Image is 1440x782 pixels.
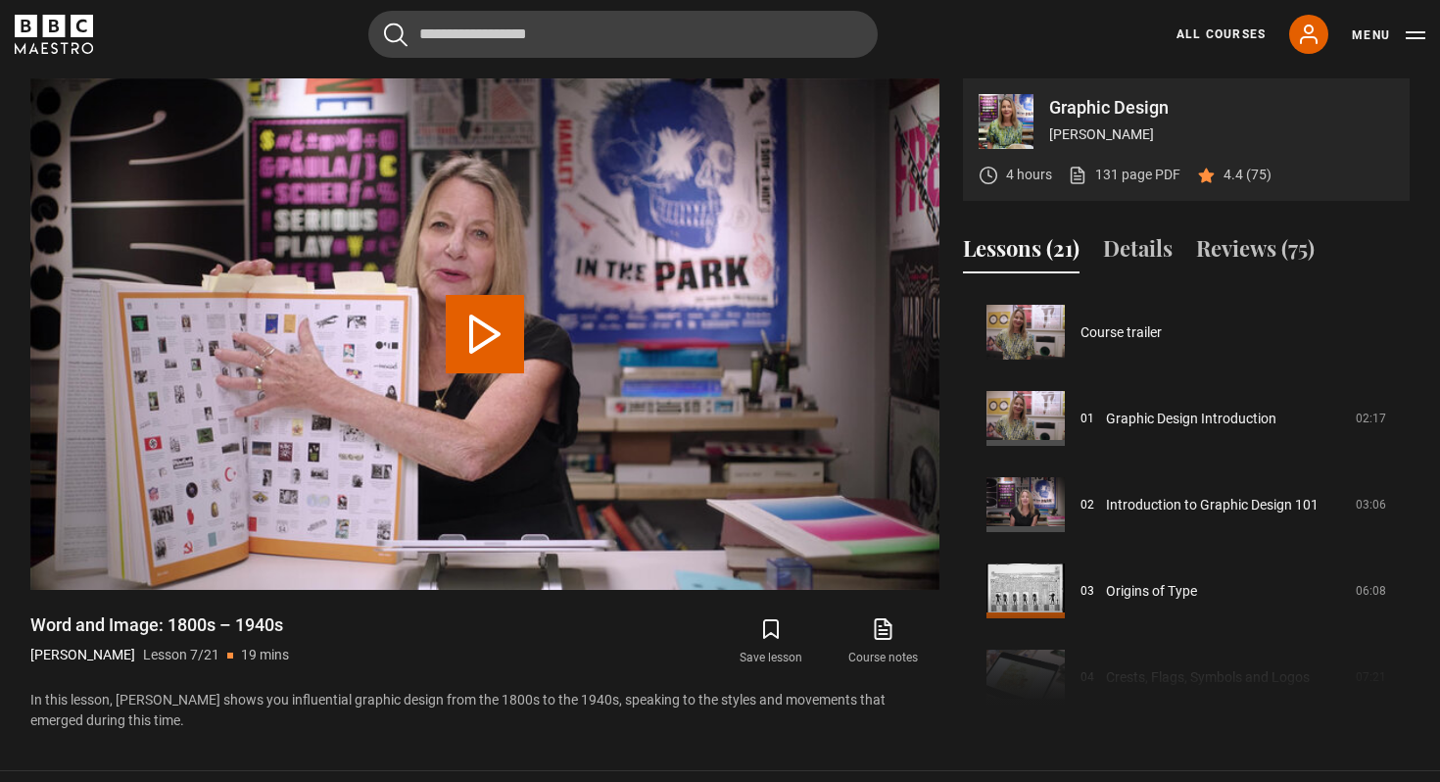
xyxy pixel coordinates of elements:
a: Course notes [828,613,939,670]
p: Graphic Design [1049,99,1394,117]
button: Lessons (21) [963,232,1080,273]
a: All Courses [1176,25,1266,43]
button: Submit the search query [384,23,408,47]
a: Introduction to Graphic Design 101 [1106,495,1319,515]
p: [PERSON_NAME] [1049,124,1394,145]
button: Reviews (75) [1196,232,1315,273]
button: Details [1103,232,1173,273]
button: Save lesson [715,613,827,670]
p: 4 hours [1006,165,1052,185]
p: In this lesson, [PERSON_NAME] shows you influential graphic design from the 1800s to the 1940s, s... [30,690,939,731]
p: 19 mins [241,645,289,665]
p: Lesson 7/21 [143,645,219,665]
svg: BBC Maestro [15,15,93,54]
p: [PERSON_NAME] [30,645,135,665]
h1: Word and Image: 1800s – 1940s [30,613,289,637]
button: Play Lesson Word and Image: 1800s – 1940s [446,295,524,373]
a: Origins of Type [1106,581,1197,602]
a: Graphic Design Introduction [1106,409,1276,429]
p: 4.4 (75) [1224,165,1272,185]
video-js: Video Player [30,78,939,590]
a: 131 page PDF [1068,165,1180,185]
button: Toggle navigation [1352,25,1425,45]
a: Course trailer [1080,322,1162,343]
input: Search [368,11,878,58]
